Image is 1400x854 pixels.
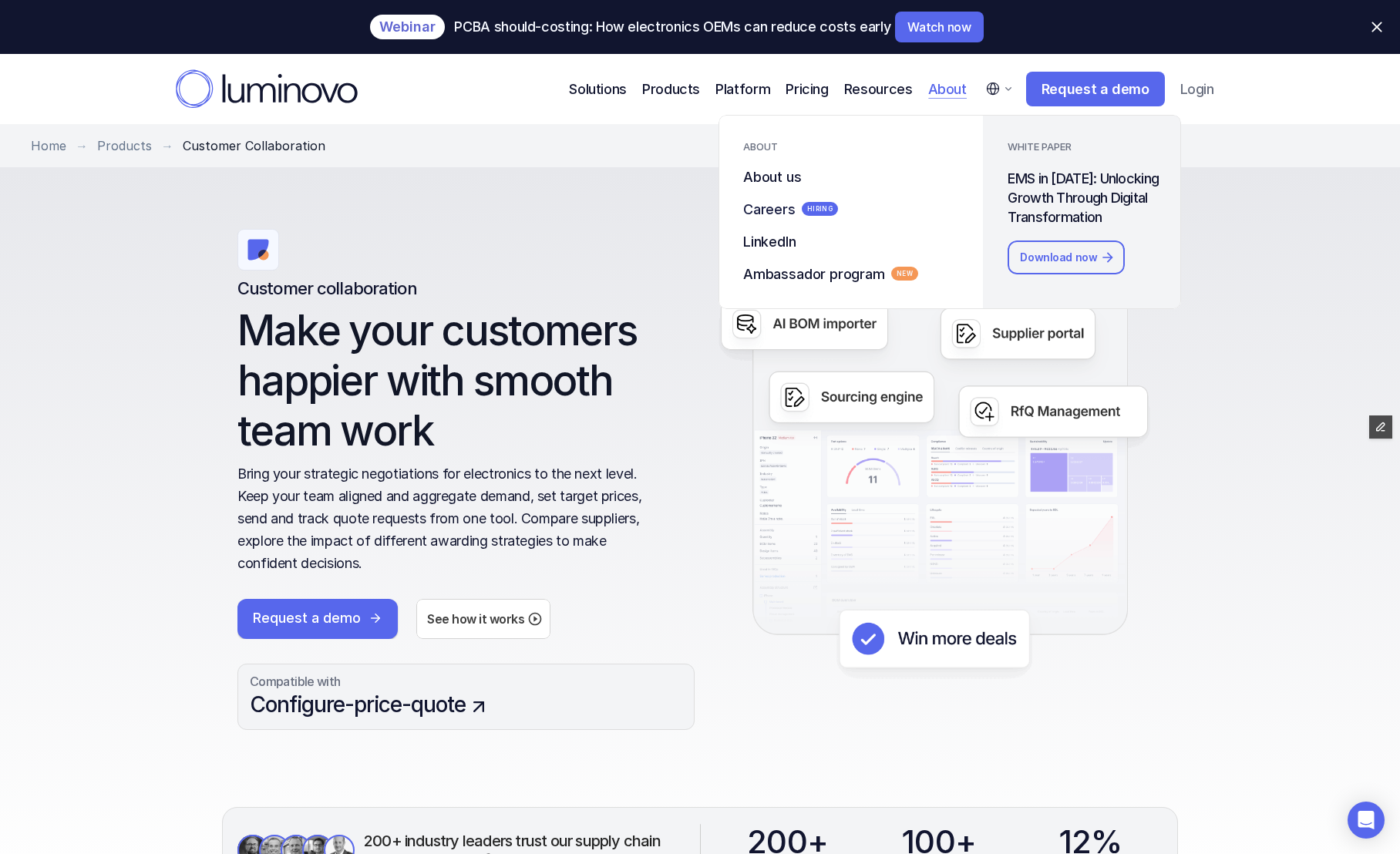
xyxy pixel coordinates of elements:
[897,269,913,278] p: NEW
[1026,72,1165,107] a: Request a demo
[715,79,770,99] p: Platform
[253,610,361,627] p: Request a demo
[76,140,88,152] span: →
[183,140,325,152] span: Customer Collaboration
[1369,415,1392,439] button: Edit Framer Content
[1180,81,1213,98] p: Login
[427,612,524,627] p: See how it works
[250,673,340,690] p: Compatible with
[237,306,695,456] h1: Make your customers happier with smooth team work
[250,690,465,720] p: Configure-price-quote
[786,79,828,99] a: Pricing
[454,19,890,35] p: PCBA should-costing: How electronics OEMs can reduce costs early
[705,229,1163,686] img: Luminovo customer collaboration
[569,79,627,99] p: Solutions
[1008,168,1182,227] p: EMS in [DATE]: Unlocking Growth Through Digital Transformation
[642,79,700,99] p: Products
[807,204,833,213] p: HIRING
[379,21,436,33] p: Webinar
[237,599,398,639] a: Request a demo
[743,263,974,284] a: Ambassador programNEW
[1169,73,1224,106] a: Login
[928,79,967,99] p: About
[743,263,885,284] p: Ambassador program
[31,140,66,152] a: Home
[97,140,152,152] a: Products
[237,278,417,298] h6: Customer collaboration
[743,140,820,155] p: ABOUT
[743,198,796,219] p: Careers
[1008,240,1126,274] a: Download now
[907,21,971,33] p: Watch now
[743,166,802,187] p: About us
[743,198,974,219] a: CareersHIRING
[1348,802,1385,839] div: Open Intercom Messenger
[250,690,490,720] a: Configure-price-quote
[743,166,974,187] a: About us
[895,12,983,42] a: Watch now
[161,140,173,152] span: →
[844,79,913,99] p: Resources
[1042,81,1149,98] p: Request a demo
[237,463,649,574] p: Bring your strategic negotiations for electronics to the next level. Keep your team aligned and a...
[1021,251,1098,264] p: Download now
[743,230,974,251] a: LinkedIn
[31,140,325,152] nav: Breadcrumb
[1008,140,1182,155] p: WHITE PAPER
[743,230,796,251] p: LinkedIn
